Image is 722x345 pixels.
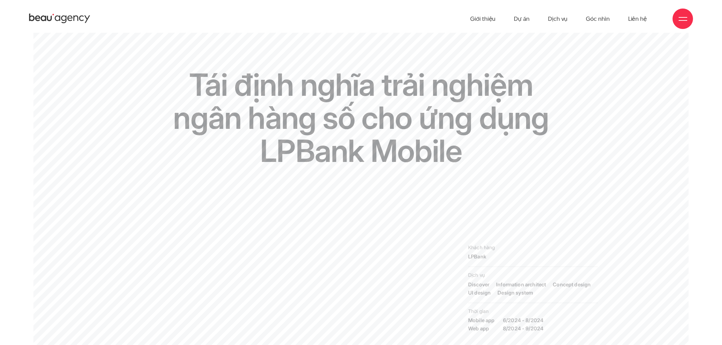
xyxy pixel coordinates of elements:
span: Khách hàng [468,244,598,252]
strong: 8/2024 - 9/2024 [468,325,598,333]
span: Dịch vụ [468,271,598,279]
a: Information architect [496,281,546,289]
span: Web app [468,325,496,333]
a: Design system [497,289,533,297]
span: Thời gian [468,307,598,315]
a: Discover [468,281,489,289]
strong: 6/2024 - 8/2024 [468,316,598,325]
a: UI design [468,289,491,297]
p: LPBank [468,253,598,261]
a: Concept design [553,281,591,289]
h1: Tái định nghĩa trải nghiệm ngân hàng số cho ứng dụng LPBank Mobile [172,68,550,168]
span: Mobile app [468,316,496,325]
